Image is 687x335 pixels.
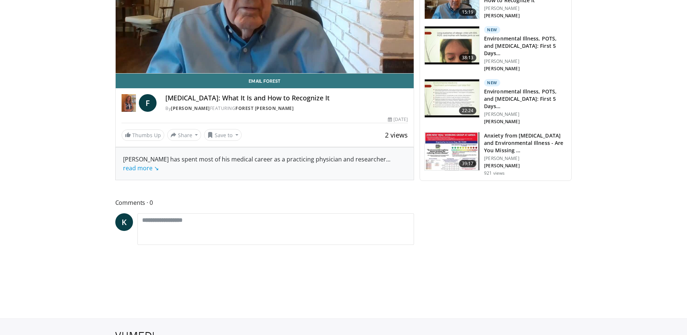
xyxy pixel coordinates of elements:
[424,79,567,126] a: 22:24 New Environmental Illness, POTS, and [MEDICAL_DATA]: First 5 Days… [PERSON_NAME] [PERSON_NAME]
[388,116,408,123] div: [DATE]
[122,129,164,141] a: Thumbs Up
[167,129,201,141] button: Share
[484,35,567,57] h3: Environmental Illness, POTS, and [MEDICAL_DATA]: First 5 Days…
[459,107,477,114] span: 22:24
[385,131,408,139] span: 2 views
[459,8,477,16] span: 15:19
[116,74,414,88] a: Email Forest
[459,160,477,167] span: 39:17
[165,105,408,112] div: By FEATURING
[484,79,500,86] p: New
[171,105,210,111] a: [PERSON_NAME]
[484,26,500,33] p: New
[484,66,567,72] p: [PERSON_NAME]
[484,13,567,19] p: [PERSON_NAME]
[484,132,567,154] h3: Anxiety from [MEDICAL_DATA] and Environmental Illness - Are You Missing …
[235,105,294,111] a: Forest [PERSON_NAME]
[123,164,159,172] a: read more ↘
[484,119,567,125] p: [PERSON_NAME]
[424,26,567,73] a: 38:13 New Environmental Illness, POTS, and [MEDICAL_DATA]: First 5 Days… [PERSON_NAME] [PERSON_NAME]
[425,26,479,65] img: ec2b51aa-1cb5-4ce9-a894-40d7b60dcbf0.150x105_q85_crop-smart_upscale.jpg
[204,129,242,141] button: Save to
[484,156,567,161] p: [PERSON_NAME]
[115,213,133,231] a: K
[123,155,407,172] div: [PERSON_NAME] has spent most of his medical career as a practicing physician and researcher
[165,94,408,102] h4: [MEDICAL_DATA]: What It Is and How to Recognize It
[484,6,567,11] p: [PERSON_NAME]
[139,94,157,112] a: F
[115,198,414,207] span: Comments 0
[425,79,479,118] img: 1e2933dd-69f5-4663-8ad9-663f7ba4bee5.150x105_q85_crop-smart_upscale.jpg
[123,155,390,172] span: ...
[484,163,567,169] p: [PERSON_NAME]
[484,170,505,176] p: 921 views
[424,132,567,176] a: 39:17 Anxiety from [MEDICAL_DATA] and Environmental Illness - Are You Missing … [PERSON_NAME] [PE...
[484,88,567,110] h3: Environmental Illness, POTS, and [MEDICAL_DATA]: First 5 Days…
[484,111,567,117] p: [PERSON_NAME]
[459,54,477,61] span: 38:13
[122,94,136,112] img: Dr. Lisa Nagy
[425,132,479,171] img: 82f35275-8c99-44c6-8888-fda1b5c1dab0.150x105_q85_crop-smart_upscale.jpg
[484,58,567,64] p: [PERSON_NAME]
